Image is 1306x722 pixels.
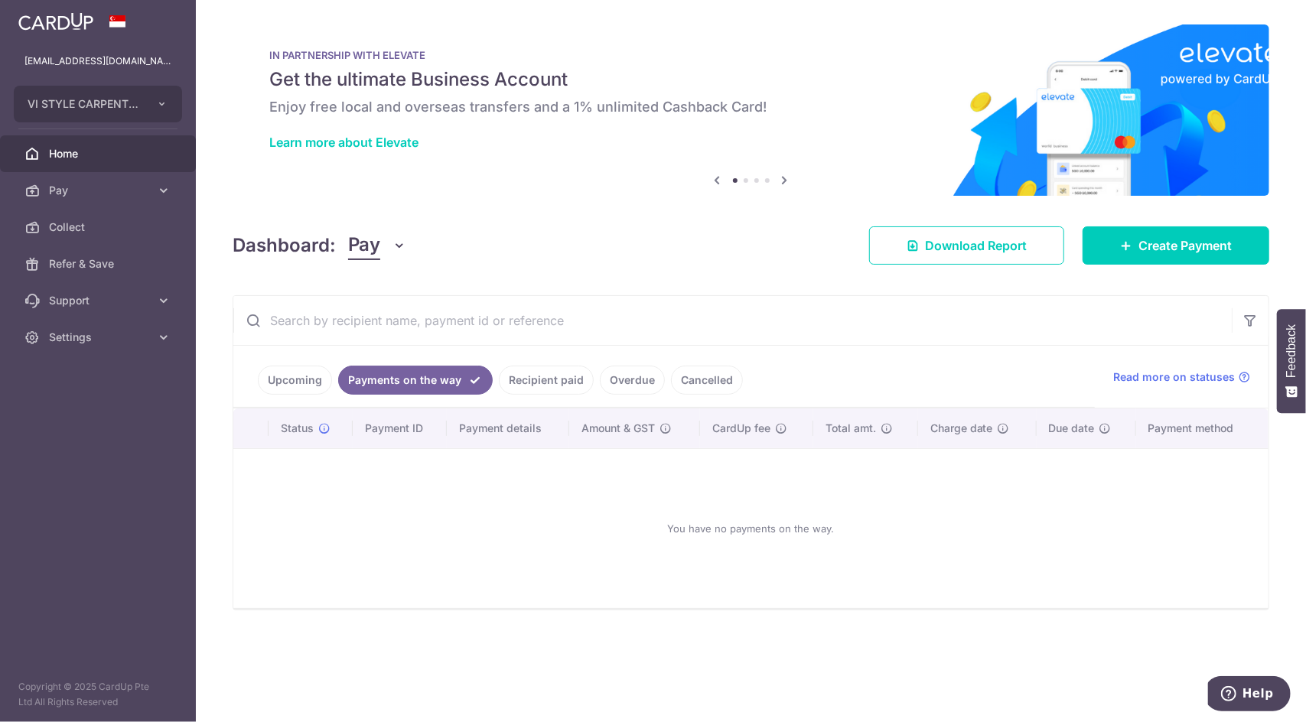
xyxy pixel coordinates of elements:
[1285,324,1298,378] span: Feedback
[1113,369,1235,385] span: Read more on statuses
[447,408,569,448] th: Payment details
[49,256,150,272] span: Refer & Save
[1138,236,1232,255] span: Create Payment
[233,296,1232,345] input: Search by recipient name, payment id or reference
[338,366,493,395] a: Payments on the way
[252,461,1250,596] div: You have no payments on the way.
[581,421,655,436] span: Amount & GST
[233,232,336,259] h4: Dashboard:
[826,421,876,436] span: Total amt.
[24,54,171,69] p: [EMAIL_ADDRESS][DOMAIN_NAME]
[49,330,150,345] span: Settings
[233,24,1269,196] img: Renovation banner
[1208,676,1291,714] iframe: Opens a widget where you can find more information
[49,293,150,308] span: Support
[269,49,1233,61] p: IN PARTNERSHIP WITH ELEVATE
[258,366,332,395] a: Upcoming
[269,67,1233,92] h5: Get the ultimate Business Account
[348,231,407,260] button: Pay
[1113,369,1250,385] a: Read more on statuses
[600,366,665,395] a: Overdue
[499,366,594,395] a: Recipient paid
[49,220,150,235] span: Collect
[671,366,743,395] a: Cancelled
[28,96,141,112] span: VI STYLE CARPENTRY PTE. LTD.
[869,226,1064,265] a: Download Report
[269,98,1233,116] h6: Enjoy free local and overseas transfers and a 1% unlimited Cashback Card!
[1083,226,1269,265] a: Create Payment
[18,12,93,31] img: CardUp
[269,135,419,150] a: Learn more about Elevate
[353,408,447,448] th: Payment ID
[712,421,770,436] span: CardUp fee
[348,231,380,260] span: Pay
[1136,408,1269,448] th: Payment method
[49,146,150,161] span: Home
[925,236,1027,255] span: Download Report
[1049,421,1095,436] span: Due date
[49,183,150,198] span: Pay
[930,421,993,436] span: Charge date
[14,86,182,122] button: VI STYLE CARPENTRY PTE. LTD.
[281,421,314,436] span: Status
[1277,309,1306,413] button: Feedback - Show survey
